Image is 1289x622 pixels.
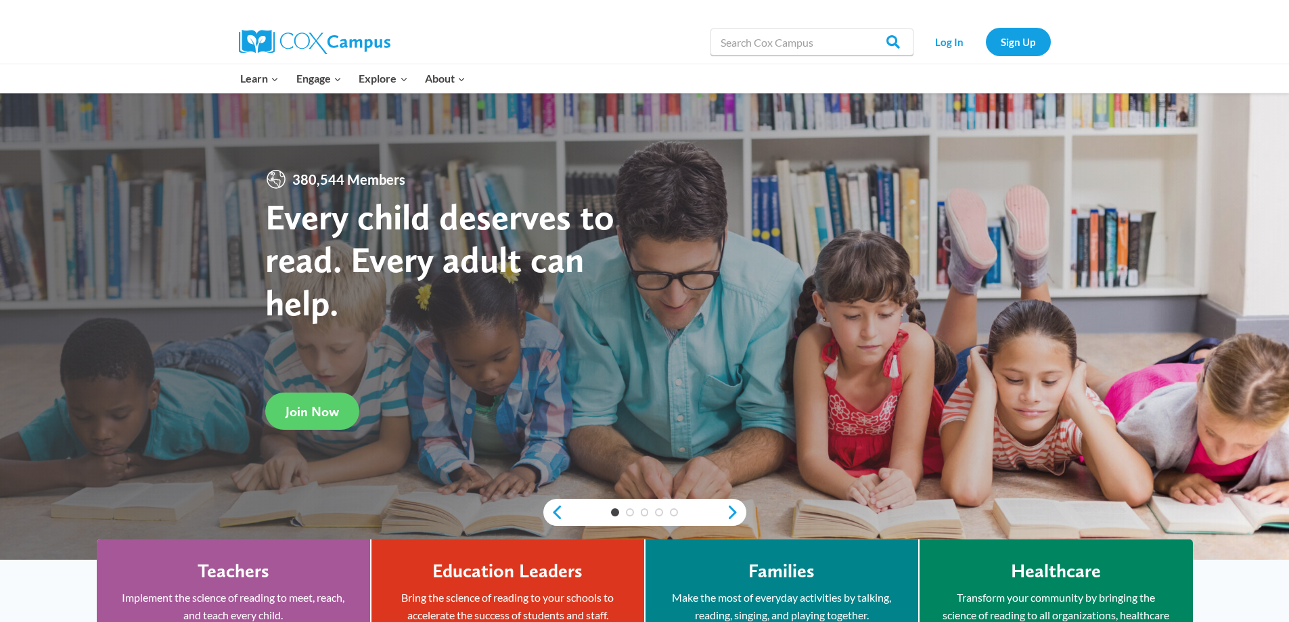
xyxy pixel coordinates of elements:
[239,30,390,54] img: Cox Campus
[726,504,746,520] a: next
[265,393,359,430] a: Join Now
[670,508,678,516] a: 5
[296,70,342,87] span: Engage
[1011,560,1101,583] h4: Healthcare
[626,508,634,516] a: 2
[359,70,407,87] span: Explore
[641,508,649,516] a: 3
[286,403,339,420] span: Join Now
[198,560,269,583] h4: Teachers
[655,508,663,516] a: 4
[920,28,979,55] a: Log In
[710,28,913,55] input: Search Cox Campus
[425,70,466,87] span: About
[265,195,614,324] strong: Every child deserves to read. Every adult can help.
[543,499,746,526] div: content slider buttons
[986,28,1051,55] a: Sign Up
[432,560,583,583] h4: Education Leaders
[920,28,1051,55] nav: Secondary Navigation
[748,560,815,583] h4: Families
[543,504,564,520] a: previous
[287,169,411,190] span: 380,544 Members
[232,64,474,93] nav: Primary Navigation
[611,508,619,516] a: 1
[240,70,279,87] span: Learn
